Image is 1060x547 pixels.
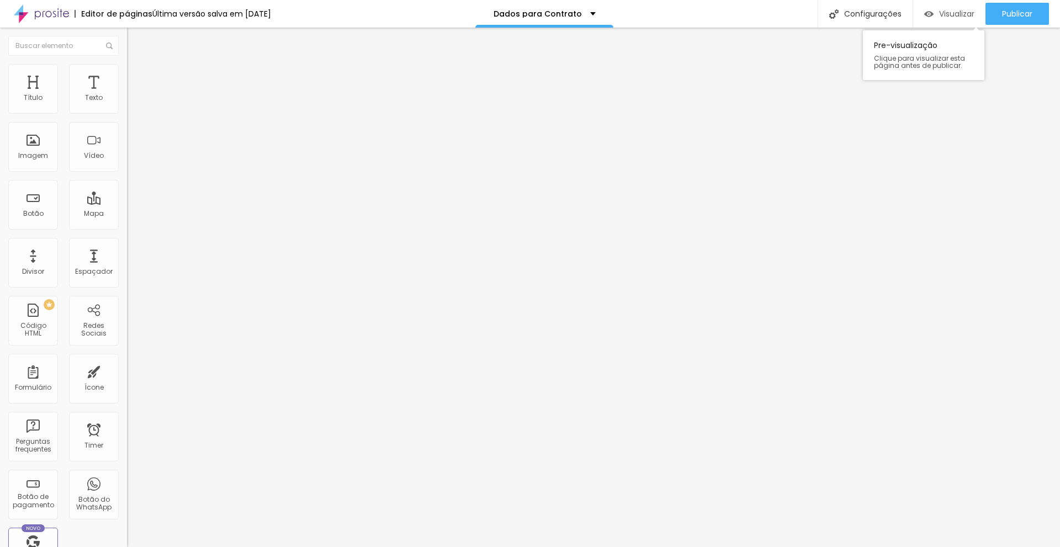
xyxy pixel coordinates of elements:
div: Redes Sociais [72,322,115,338]
iframe: Editor [127,28,1060,547]
div: Botão de pagamento [11,493,55,509]
img: Icone [829,9,839,19]
span: Publicar [1002,9,1032,18]
input: Buscar elemento [8,36,119,56]
p: Dados para Contrato [494,10,582,18]
span: Visualizar [939,9,974,18]
div: Última versão salva em [DATE] [152,10,271,18]
div: Imagem [18,152,48,160]
button: Visualizar [913,3,985,25]
img: view-1.svg [924,9,934,19]
button: Publicar [985,3,1049,25]
div: Formulário [15,384,51,391]
div: Pre-visualização [863,30,984,80]
div: Botão do WhatsApp [72,496,115,512]
div: Texto [85,94,103,102]
div: Ícone [84,384,104,391]
span: Clique para visualizar esta página antes de publicar. [874,55,973,69]
img: Icone [106,43,113,49]
div: Espaçador [75,268,113,275]
div: Divisor [22,268,44,275]
div: Título [24,94,43,102]
div: Editor de páginas [75,10,152,18]
div: Vídeo [84,152,104,160]
div: Mapa [84,210,104,217]
div: Timer [84,442,103,449]
div: Perguntas frequentes [11,438,55,454]
div: Novo [22,524,45,532]
div: Código HTML [11,322,55,338]
div: Botão [23,210,44,217]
